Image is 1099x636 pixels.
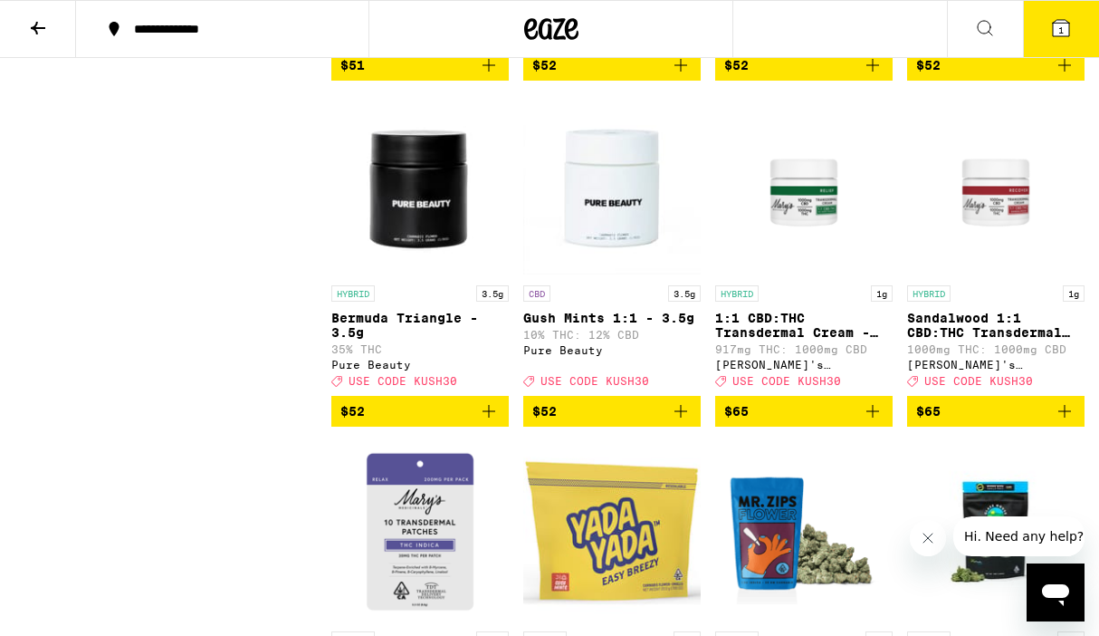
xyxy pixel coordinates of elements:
div: [PERSON_NAME]'s Medicinals [715,359,893,371]
span: USE CODE KUSH30 [349,375,457,387]
a: Open page for Sandalwood 1:1 CBD:THC Transdermal Cream - 1000mg from Mary's Medicinals [907,95,1085,396]
span: USE CODE KUSH30 [924,375,1033,387]
p: CBD [523,285,550,302]
button: Add to bag [715,396,893,427]
p: HYBRID [907,285,951,302]
img: Mary's Medicinals - 1:1 CBD:THC Transdermal Cream - 1000mg [715,95,893,276]
button: Add to bag [523,396,701,427]
a: Open page for Gush Mints 1:1 - 3.5g from Pure Beauty [523,95,701,396]
p: 35% THC [331,343,509,355]
span: USE CODE KUSH30 [540,375,649,387]
p: 1000mg THC: 1000mg CBD [907,343,1085,355]
button: Add to bag [331,396,509,427]
img: Pure Beauty - Bermuda Triangle - 3.5g [331,95,509,276]
span: $52 [532,404,557,419]
p: HYBRID [331,285,375,302]
p: 3.5g [476,285,509,302]
p: 917mg THC: 1000mg CBD [715,343,893,355]
a: Open page for Bermuda Triangle - 3.5g from Pure Beauty [331,95,509,396]
img: Yada Yada - Gush Mints - 20g [523,441,701,622]
iframe: Close message [910,520,946,556]
img: Glass House - Donny Burger #5 - 28g [907,441,1085,622]
button: 1 [1023,1,1099,57]
div: Pure Beauty [331,359,509,371]
p: 1:1 CBD:THC Transdermal Cream - 1000mg [715,311,893,340]
img: Pure Beauty - Gush Mints 1:1 - 3.5g [523,95,701,276]
span: $52 [724,58,749,72]
div: [PERSON_NAME]'s Medicinals [907,359,1085,371]
span: 1 [1058,24,1064,35]
button: Add to bag [523,50,701,81]
img: Mr. Zips - Government Oasis - 28g [715,441,893,622]
p: 3.5g [668,285,701,302]
p: Bermuda Triangle - 3.5g [331,311,509,340]
span: $52 [532,58,557,72]
button: Add to bag [907,50,1085,81]
iframe: Button to launch messaging window [1027,564,1085,622]
span: $65 [916,404,941,419]
img: Mary's Medicinals - Transdermal Patch - Relax Indica 10-Pack - 200mg [331,441,509,622]
a: Open page for 1:1 CBD:THC Transdermal Cream - 1000mg from Mary's Medicinals [715,95,893,396]
p: Gush Mints 1:1 - 3.5g [523,311,701,325]
p: 10% THC: 12% CBD [523,329,701,341]
span: $52 [916,58,941,72]
iframe: Message from company [953,516,1085,556]
span: USE CODE KUSH30 [732,375,841,387]
button: Add to bag [331,50,509,81]
span: $65 [724,404,749,419]
span: $51 [340,58,365,72]
p: 1g [1063,285,1085,302]
p: Sandalwood 1:1 CBD:THC Transdermal Cream - 1000mg [907,311,1085,340]
p: HYBRID [715,285,759,302]
button: Add to bag [715,50,893,81]
button: Add to bag [907,396,1085,427]
div: Pure Beauty [523,344,701,356]
img: Mary's Medicinals - Sandalwood 1:1 CBD:THC Transdermal Cream - 1000mg [907,95,1085,276]
p: 1g [871,285,893,302]
span: $52 [340,404,365,419]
